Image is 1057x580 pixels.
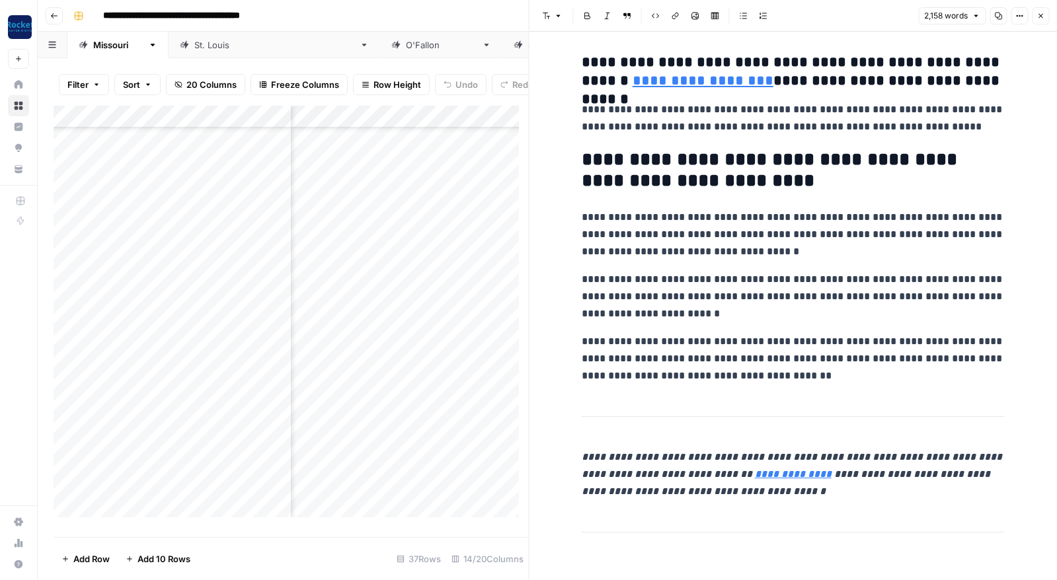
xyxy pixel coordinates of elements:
a: [GEOGRAPHIC_DATA][PERSON_NAME] [169,32,380,58]
span: Freeze Columns [271,78,339,91]
button: Freeze Columns [251,74,348,95]
span: Filter [67,78,89,91]
a: [US_STATE] [67,32,169,58]
a: Your Data [8,159,29,180]
div: [US_STATE] [93,38,143,52]
a: Browse [8,95,29,116]
span: Add Row [73,552,110,565]
span: Undo [455,78,478,91]
a: Opportunities [8,137,29,159]
span: Row Height [373,78,421,91]
div: [GEOGRAPHIC_DATA][PERSON_NAME] [194,38,354,52]
button: Workspace: Rocket Pilots [8,11,29,44]
a: [PERSON_NAME] [380,32,502,58]
button: Row Height [353,74,430,95]
div: [PERSON_NAME] [406,38,477,52]
a: Insights [8,116,29,137]
span: Add 10 Rows [137,552,190,565]
button: Add 10 Rows [118,548,198,569]
button: Undo [435,74,487,95]
span: 2,158 words [924,10,968,22]
button: Add Row [54,548,118,569]
button: Help + Support [8,554,29,575]
div: 37 Rows [391,548,446,569]
span: Sort [123,78,140,91]
button: 2,158 words [918,7,986,24]
button: 20 Columns [166,74,245,95]
a: Settings [8,511,29,532]
img: Rocket Pilots Logo [8,15,32,39]
span: 20 Columns [186,78,237,91]
a: Home [8,74,29,95]
a: [GEOGRAPHIC_DATA] [502,32,643,58]
span: Redo [512,78,533,91]
button: Redo [492,74,542,95]
button: Sort [114,74,161,95]
div: 14/20 Columns [446,548,529,569]
a: Usage [8,532,29,554]
button: Filter [59,74,109,95]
